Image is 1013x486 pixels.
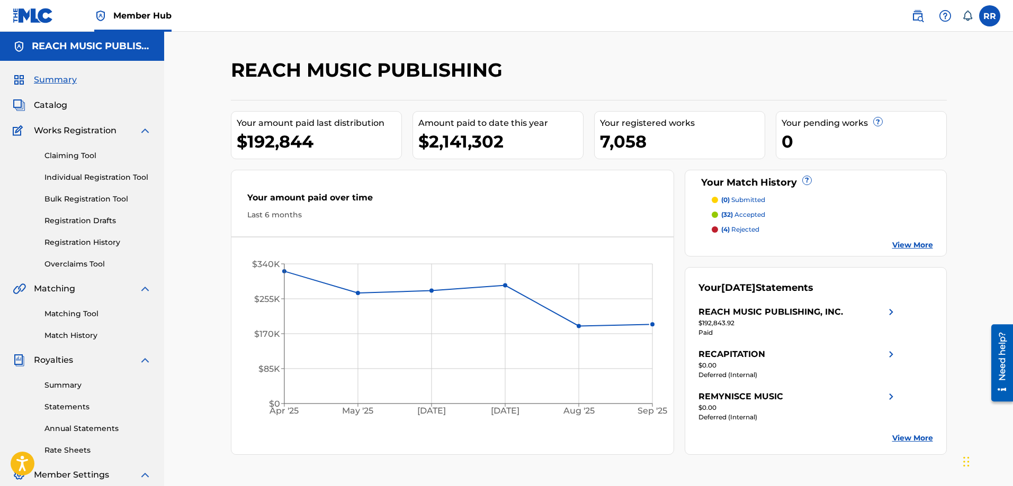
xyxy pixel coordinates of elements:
[34,354,73,366] span: Royalties
[698,318,898,328] div: $192,843.92
[885,390,898,403] img: right chevron icon
[698,328,898,337] div: Paid
[13,354,25,366] img: Royalties
[252,259,280,269] tspan: $340K
[721,210,733,218] span: (32)
[698,403,898,412] div: $0.00
[44,215,151,226] a: Registration Drafts
[44,194,151,205] a: Bulk Registration Tool
[44,237,151,248] a: Registration History
[418,130,583,153] div: $2,141,302
[44,308,151,319] a: Matching Tool
[13,40,25,53] img: Accounts
[34,124,116,137] span: Works Registration
[963,446,970,478] div: Drag
[721,225,730,233] span: (4)
[721,210,765,219] p: accepted
[342,406,373,416] tspan: May '25
[721,196,730,204] span: (0)
[712,225,933,234] a: (4) rejected
[698,176,933,190] div: Your Match History
[44,150,151,161] a: Claiming Tool
[13,124,26,137] img: Works Registration
[721,195,765,205] p: submitted
[874,117,882,126] span: ?
[254,329,280,339] tspan: $170K
[563,406,595,416] tspan: Aug '25
[712,195,933,205] a: (0) submitted
[892,433,933,444] a: View More
[32,40,151,52] h5: REACH MUSIC PUBLISHING
[892,240,933,251] a: View More
[983,320,1013,406] iframe: Resource Center
[721,282,756,294] span: [DATE]
[698,348,765,361] div: RECAPITATION
[962,11,973,21] div: Notifications
[418,117,583,130] div: Amount paid to date this year
[907,5,928,26] a: Public Search
[44,401,151,412] a: Statements
[698,361,898,370] div: $0.00
[13,99,25,112] img: Catalog
[139,469,151,481] img: expand
[13,74,25,86] img: Summary
[979,5,1000,26] div: User Menu
[698,306,898,337] a: REACH MUSIC PUBLISHING, INC.right chevron icon$192,843.92Paid
[698,348,898,380] a: RECAPITATIONright chevron icon$0.00Deferred (Internal)
[44,330,151,341] a: Match History
[13,469,25,481] img: Member Settings
[247,209,658,221] div: Last 6 months
[237,130,401,153] div: $192,844
[34,74,77,86] span: Summary
[600,117,765,130] div: Your registered works
[782,130,946,153] div: 0
[44,259,151,270] a: Overclaims Tool
[231,58,508,82] h2: REACH MUSIC PUBLISHING
[139,282,151,295] img: expand
[13,99,67,112] a: CatalogCatalog
[911,10,924,22] img: search
[44,172,151,183] a: Individual Registration Tool
[258,364,280,374] tspan: $85K
[237,117,401,130] div: Your amount paid last distribution
[803,176,811,185] span: ?
[113,10,172,22] span: Member Hub
[782,117,946,130] div: Your pending works
[44,423,151,434] a: Annual Statements
[269,399,280,409] tspan: $0
[935,5,956,26] div: Help
[139,354,151,366] img: expand
[698,306,843,318] div: REACH MUSIC PUBLISHING, INC.
[13,8,53,23] img: MLC Logo
[939,10,952,22] img: help
[885,348,898,361] img: right chevron icon
[44,380,151,391] a: Summary
[13,282,26,295] img: Matching
[491,406,519,416] tspan: [DATE]
[94,10,107,22] img: Top Rightsholder
[139,124,151,137] img: expand
[34,282,75,295] span: Matching
[247,191,658,209] div: Your amount paid over time
[960,435,1013,486] iframe: Chat Widget
[698,281,813,295] div: Your Statements
[698,412,898,422] div: Deferred (Internal)
[885,306,898,318] img: right chevron icon
[721,225,759,234] p: rejected
[698,390,898,422] a: REMYNISCE MUSICright chevron icon$0.00Deferred (Internal)
[698,370,898,380] div: Deferred (Internal)
[13,74,77,86] a: SummarySummary
[600,130,765,153] div: 7,058
[44,445,151,456] a: Rate Sheets
[638,406,667,416] tspan: Sep '25
[269,406,299,416] tspan: Apr '25
[34,469,109,481] span: Member Settings
[254,294,280,304] tspan: $255K
[712,210,933,219] a: (32) accepted
[417,406,446,416] tspan: [DATE]
[698,390,783,403] div: REMYNISCE MUSIC
[34,99,67,112] span: Catalog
